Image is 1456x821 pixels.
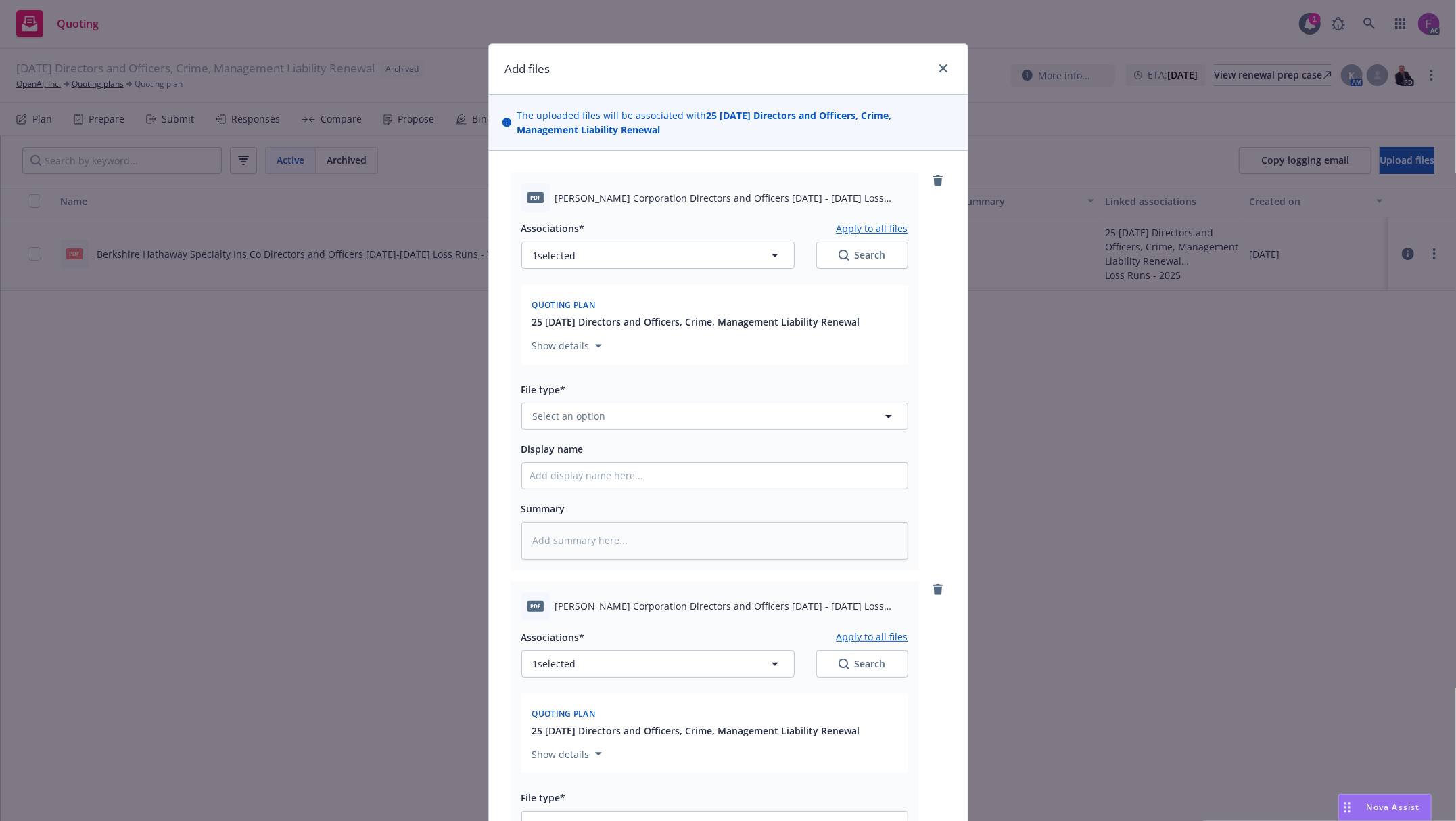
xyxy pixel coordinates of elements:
[522,463,908,489] input: Add display name here...
[527,746,607,762] button: Show details
[555,191,908,205] span: [PERSON_NAME] Corporation Directors and Officers [DATE] - [DATE] Loss Runs - Valued [DATE].pdf
[532,724,860,738] button: 25 [DATE] Directors and Officers, Crime, Management Liability Renewal
[533,409,606,423] span: Select an option
[1339,795,1356,820] div: Drag to move
[839,250,849,261] svg: Search
[532,708,596,719] span: Quoting plan
[935,60,952,76] a: close
[532,315,860,329] button: 25 [DATE] Directors and Officers, Crime, Management Liability Renewal
[505,60,550,78] h1: Add files
[521,383,566,396] span: File type*
[521,791,566,804] span: File type*
[517,108,954,137] span: The uploaded files will be associated with
[521,631,585,644] span: Associations*
[521,222,585,235] span: Associations*
[521,242,795,269] button: 1selected
[533,657,576,671] span: 1 selected
[837,220,908,236] button: Apply to all files
[839,659,849,669] svg: Search
[521,443,584,456] span: Display name
[533,248,576,263] span: 1 selected
[930,581,946,598] a: remove
[930,173,946,189] a: remove
[839,248,886,262] div: Search
[1338,794,1432,821] button: Nova Assist
[1367,801,1420,813] span: Nova Assist
[521,403,908,430] button: Select an option
[532,299,596,311] span: Quoting plan
[527,338,607,354] button: Show details
[816,650,908,678] button: SearchSearch
[816,242,908,269] button: SearchSearch
[521,650,795,678] button: 1selected
[555,599,908,613] span: [PERSON_NAME] Corporation Directors and Officers [DATE] - [DATE] Loss Runs - Valued [DATE].pdf
[527,601,544,611] span: pdf
[527,192,544,202] span: pdf
[517,109,891,136] strong: 25 [DATE] Directors and Officers, Crime, Management Liability Renewal
[837,629,908,645] button: Apply to all files
[521,502,565,515] span: Summary
[839,657,886,671] div: Search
